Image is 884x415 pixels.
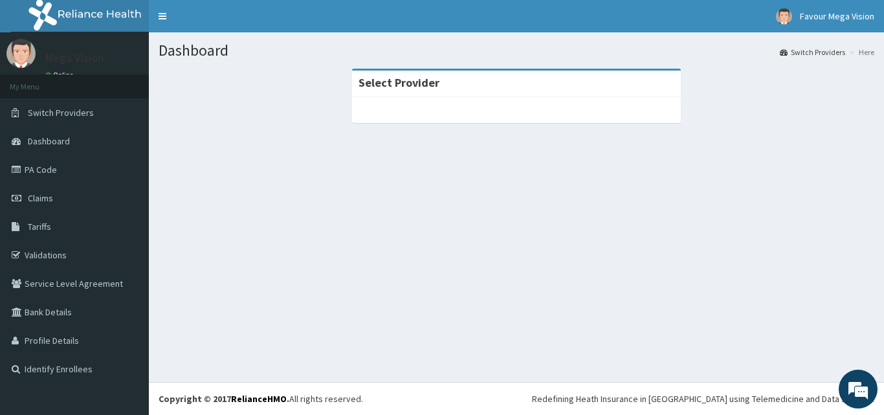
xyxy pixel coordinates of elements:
span: Tariffs [28,221,51,232]
div: Redefining Heath Insurance in [GEOGRAPHIC_DATA] using Telemedicine and Data Science! [532,392,874,405]
li: Here [846,47,874,58]
a: RelianceHMO [231,393,287,405]
strong: Select Provider [359,75,439,90]
p: Mega Vision [45,52,104,64]
span: Favour Mega Vision [800,10,874,22]
h1: Dashboard [159,42,874,59]
strong: Copyright © 2017 . [159,393,289,405]
span: Switch Providers [28,107,94,118]
a: Switch Providers [780,47,845,58]
span: Claims [28,192,53,204]
a: Online [45,71,76,80]
footer: All rights reserved. [149,382,884,415]
img: User Image [776,8,792,25]
span: Dashboard [28,135,70,147]
img: User Image [6,39,36,68]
